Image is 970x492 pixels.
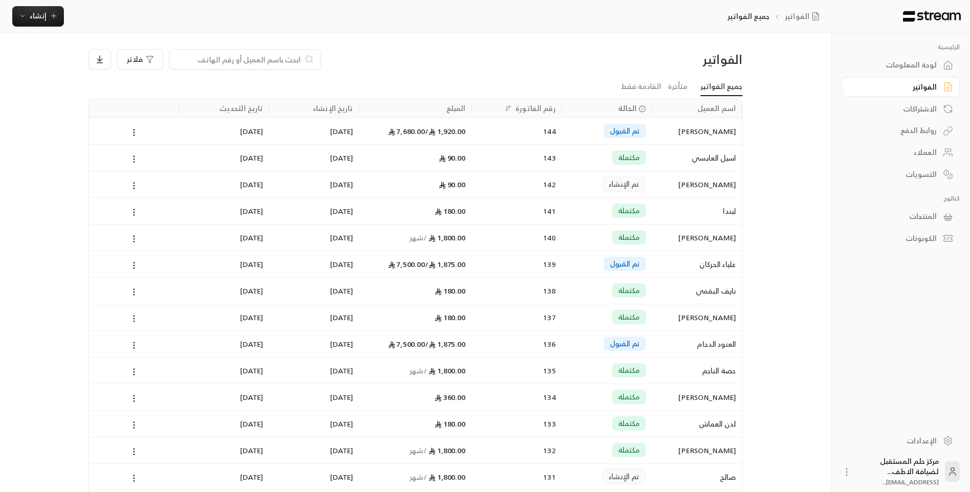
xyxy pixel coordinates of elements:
[658,304,736,330] div: [PERSON_NAME]
[854,82,937,92] div: الفواتير
[410,364,427,377] span: / شهر
[185,145,263,171] div: [DATE]
[425,258,465,271] span: 1,875.00 /
[854,125,937,136] div: روابط الدفع
[854,104,937,114] div: الاشتراكات
[842,55,960,75] a: لوحة المعلومات
[185,384,263,410] div: [DATE]
[842,143,960,163] a: العملاء
[410,231,427,244] span: / شهر
[313,102,353,115] div: تاريخ الإنشاء
[185,304,263,330] div: [DATE]
[658,384,736,410] div: [PERSON_NAME]
[478,225,556,251] div: 140
[425,338,465,350] span: 1,875.00 /
[478,198,556,224] div: 141
[618,445,640,455] span: مكتملة
[366,464,466,490] div: 1,800.00
[854,233,937,243] div: الكوبونات
[586,51,742,68] div: الفواتير
[478,251,556,277] div: 139
[366,437,466,463] div: 1,800.00
[854,60,937,70] div: لوحة المعلومات
[185,437,263,463] div: [DATE]
[858,456,939,487] div: مركز حلم المستقبل لضيافة الاطف...
[127,56,143,63] span: فلاتر
[275,384,353,410] div: [DATE]
[446,102,466,115] div: المبلغ
[275,437,353,463] div: [DATE]
[658,171,736,197] div: [PERSON_NAME]
[275,278,353,304] div: [DATE]
[618,206,640,216] span: مكتملة
[842,164,960,184] a: التسويات
[618,285,640,296] span: مكتملة
[185,251,263,277] div: [DATE]
[478,411,556,437] div: 133
[478,437,556,463] div: 132
[478,145,556,171] div: 143
[728,11,823,21] nav: breadcrumb
[275,357,353,384] div: [DATE]
[658,145,736,171] div: اسيل العابسي
[658,437,736,463] div: [PERSON_NAME]
[275,411,353,437] div: [DATE]
[478,331,556,357] div: 136
[30,9,47,22] span: إنشاء
[842,229,960,249] a: الكوبونات
[478,171,556,197] div: 142
[618,312,640,322] span: مكتملة
[701,78,742,96] a: جميع الفواتير
[366,304,466,330] div: 180.00
[366,411,466,437] div: 180.00
[842,99,960,119] a: الاشتراكات
[658,278,736,304] div: نايف البقمي
[618,103,637,114] span: الحالة
[478,464,556,490] div: 131
[502,102,514,115] button: Sort
[275,304,353,330] div: [DATE]
[608,472,639,482] span: تم الإنشاء
[621,78,661,96] a: القادمة فقط
[854,211,937,221] div: المنتجات
[515,102,555,115] div: رقم الفاتورة
[882,477,939,487] span: [EMAIL_ADDRESS]....
[478,357,556,384] div: 135
[366,198,466,224] div: 180.00
[366,145,466,171] div: 90.00
[478,118,556,144] div: 144
[785,11,824,21] a: الفواتير
[366,225,466,251] div: 1,800.00
[728,11,770,21] p: جميع الفواتير
[618,365,640,375] span: مكتملة
[658,118,736,144] div: [PERSON_NAME]
[842,121,960,141] a: روابط الدفع
[366,384,466,410] div: 360.00
[176,54,301,65] input: ابحث باسم العميل أو رقم الهاتف
[410,444,427,457] span: / شهر
[610,126,640,136] span: تم القبول
[366,171,466,197] div: 90.00
[185,118,263,144] div: [DATE]
[902,11,962,22] img: Logo
[658,464,736,490] div: صالح
[185,278,263,304] div: [DATE]
[610,259,640,269] span: تم القبول
[275,225,353,251] div: [DATE]
[842,77,960,97] a: الفواتير
[854,436,937,446] div: الإعدادات
[185,171,263,197] div: [DATE]
[478,304,556,330] div: 137
[854,169,937,180] div: التسويات
[275,464,353,490] div: [DATE]
[185,357,263,384] div: [DATE]
[618,232,640,242] span: مكتملة
[366,251,466,277] div: 7,500.00
[658,225,736,251] div: [PERSON_NAME]
[12,6,64,27] button: إنشاء
[658,331,736,357] div: العنود الدحام
[618,418,640,429] span: مكتملة
[842,43,960,51] p: الرئيسية
[275,145,353,171] div: [DATE]
[275,331,353,357] div: [DATE]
